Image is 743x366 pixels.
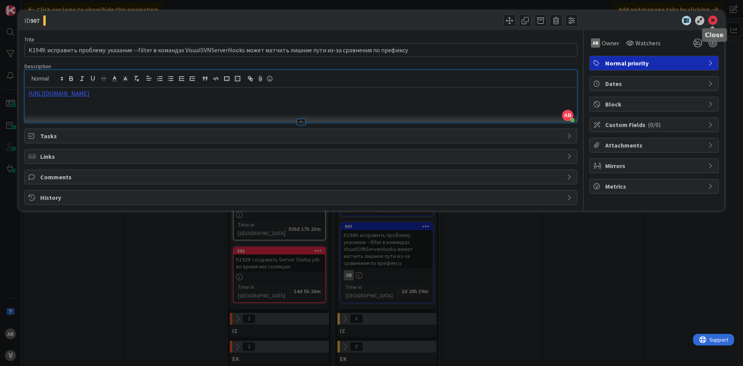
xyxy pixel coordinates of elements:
[605,182,704,191] span: Metrics
[635,38,661,48] span: Watchers
[40,172,563,182] span: Comments
[605,100,704,109] span: Block
[29,89,89,97] a: [URL][DOMAIN_NAME]
[24,16,39,25] span: ID
[16,1,35,10] span: Support
[605,79,704,88] span: Dates
[648,121,661,129] span: ( 0/0 )
[605,161,704,170] span: Mirrors
[562,110,573,121] span: AB
[24,36,34,43] label: Title
[40,152,563,161] span: Links
[40,131,563,141] span: Tasks
[24,43,577,57] input: type card name here...
[591,38,600,48] div: AB
[605,58,704,68] span: Normal priority
[605,120,704,129] span: Custom Fields
[605,141,704,150] span: Attachments
[705,31,724,39] h5: Close
[602,38,619,48] span: Owner
[40,193,563,202] span: History
[24,63,51,70] span: Description
[30,17,39,24] b: 907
